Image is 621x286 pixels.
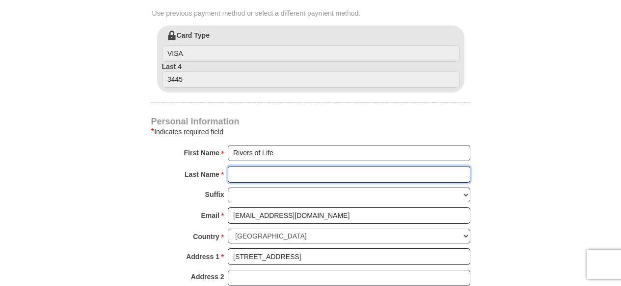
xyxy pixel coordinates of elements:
[201,209,219,222] strong: Email
[162,71,459,88] input: Last 4
[191,270,224,284] strong: Address 2
[151,118,470,125] h4: Personal Information
[193,230,219,243] strong: Country
[185,167,219,181] strong: Last Name
[151,126,470,138] div: Indicates required field
[162,62,459,88] label: Last 4
[152,8,471,18] span: Use previous payment method or select a different payment method.
[186,250,219,263] strong: Address 1
[205,188,224,201] strong: Suffix
[162,45,459,62] input: Card Type
[162,30,459,62] label: Card Type
[184,146,219,160] strong: First Name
